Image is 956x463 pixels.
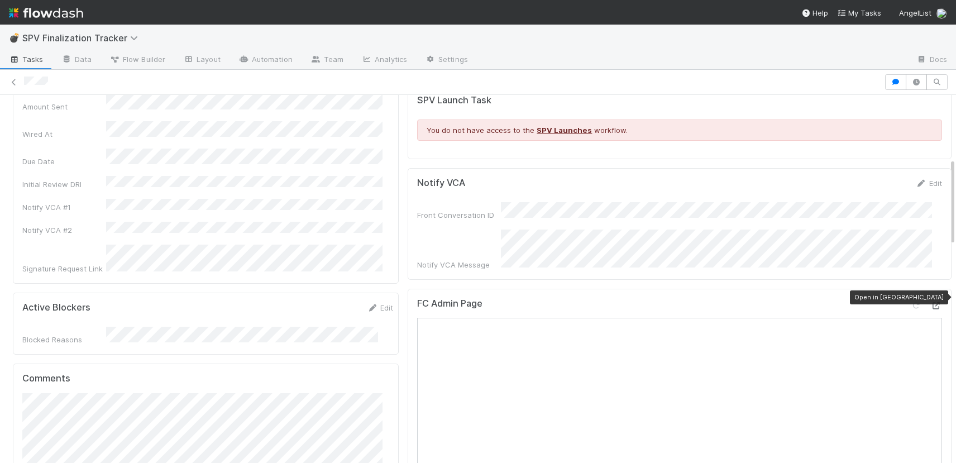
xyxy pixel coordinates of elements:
a: Layout [174,51,230,69]
a: Automation [230,51,302,69]
span: SPV Finalization Tracker [22,32,144,44]
div: Help [801,7,828,18]
div: Wired At [22,128,106,140]
span: AngelList [899,8,931,17]
div: Notify VCA Message [417,259,501,270]
div: Signature Request Link [22,263,106,274]
img: logo-inverted-e16ddd16eac7371096b0.svg [9,3,83,22]
h5: Notify VCA [417,178,465,189]
h5: Active Blockers [22,302,90,313]
a: Edit [916,179,942,188]
a: Docs [907,51,956,69]
div: Initial Review DRI [22,179,106,190]
a: Settings [416,51,477,69]
div: Amount Sent [22,101,106,112]
span: 💣 [9,33,20,42]
div: You do not have access to the workflow. [417,120,942,141]
div: Front Conversation ID [417,209,501,221]
h5: FC Admin Page [417,298,482,309]
div: Due Date [22,156,106,167]
a: My Tasks [837,7,881,18]
a: Edit [367,303,393,312]
h5: Comments [22,373,389,384]
div: Notify VCA #2 [22,225,106,236]
h5: SPV Launch Task [417,95,942,106]
span: My Tasks [837,8,881,17]
div: Notify VCA #1 [22,202,106,213]
span: Tasks [9,54,44,65]
img: avatar_bbb6177a-485e-445a-ba71-b3b7d77eb495.png [936,8,947,19]
a: Team [302,51,352,69]
a: SPV Launches [537,126,592,135]
div: Blocked Reasons [22,334,106,345]
span: Flow Builder [109,54,165,65]
a: Data [52,51,101,69]
a: Analytics [352,51,416,69]
a: Flow Builder [101,51,174,69]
